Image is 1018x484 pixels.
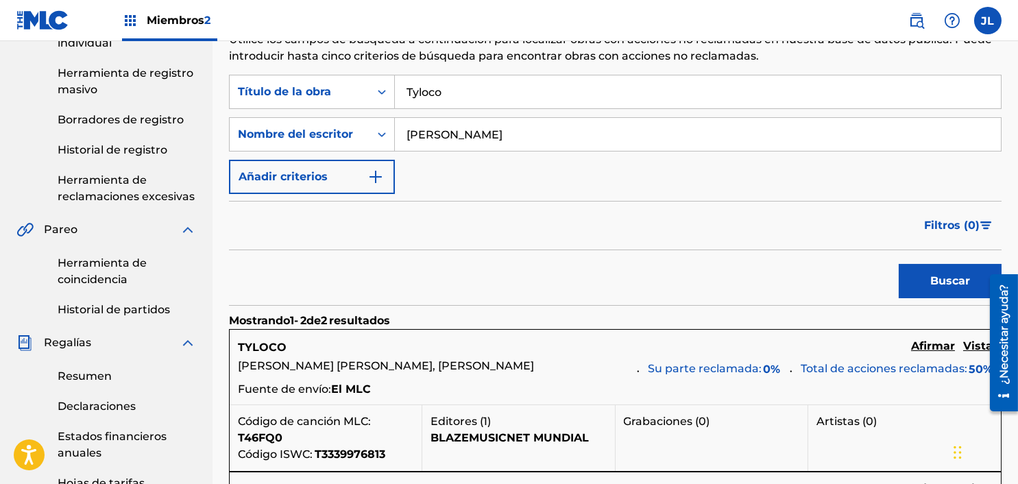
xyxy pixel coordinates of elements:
font: - [294,314,298,327]
img: filtrar [980,221,992,230]
font: Editores ( [431,415,483,428]
font: Declaraciones [58,400,136,413]
font: Herramienta de reclamaciones excesivas [58,173,195,203]
img: ayuda [944,12,960,29]
font: Estados financieros anuales [58,430,167,459]
font: Regalías [44,336,91,349]
a: Historial de partidos [58,302,196,318]
font: T46FQ0 [238,431,282,444]
font: 2 [300,314,306,327]
font: ) [975,219,980,232]
font: 0 [763,363,771,376]
iframe: Widget de chat [949,418,1018,484]
font: % [771,363,780,376]
font: [PERSON_NAME] [PERSON_NAME], [PERSON_NAME] [238,359,534,372]
font: 50 [969,363,983,376]
a: Historial de registro [58,142,196,158]
font: Grabaciones ( [624,415,699,428]
font: 0 [866,415,873,428]
img: expandir [180,335,196,351]
font: T3339976813 [315,448,385,461]
font: 1 [290,314,294,327]
img: Regalías [16,335,33,351]
font: Mostrando [229,314,290,327]
font: 1 [483,415,487,428]
font: Código de canción MLC: [238,415,371,428]
font: Afirmar [911,339,955,352]
font: Herramienta de coincidencia [58,256,147,286]
font: Pareo [44,223,77,236]
font: TYLOCO [238,341,287,354]
font: 2 [204,14,210,27]
font: Añadir criterios [239,170,328,183]
button: Filtros (0) [916,208,1002,243]
font: BLAZEMUSICNET MUNDIAL [431,431,589,444]
font: Resumen [58,370,112,383]
font: Herramienta de registro masivo [58,66,193,96]
img: buscar [908,12,925,29]
div: Menú de usuario [974,7,1002,34]
h5: TYLOCO [238,339,287,356]
form: Formulario de búsqueda [229,75,1002,305]
font: Título de la obra [238,85,331,98]
a: Búsqueda pública [903,7,930,34]
div: Ayuda [938,7,966,34]
a: Borradores de registro [58,112,196,128]
font: Historial de registro [58,143,167,156]
a: Herramienta de coincidencia [58,255,196,288]
font: Miembros [147,14,204,27]
font: Artistas ( [816,415,866,428]
font: 0 [968,219,975,232]
font: ) [873,415,877,428]
font: de [306,314,321,327]
font: Fuente de envío: [238,383,331,396]
button: Añadir criterios [229,160,395,194]
img: Logotipo del MLC [16,10,69,30]
iframe: Centro de recursos [980,269,1018,416]
font: Vista [963,339,993,352]
a: Herramienta de reclamaciones excesivas [58,172,196,205]
font: Código ISWC: [238,448,313,461]
font: Historial de partidos [58,303,170,316]
a: Estados financieros anuales [58,428,196,461]
font: Filtros ( [924,219,968,232]
font: Buscar [930,274,970,287]
font: Borradores de registro [58,113,184,126]
font: Total de acciones reclamadas: [801,362,967,375]
img: expandir [180,221,196,238]
div: Arrastrar [954,432,962,473]
font: ) [487,415,491,428]
a: Vista [963,338,993,356]
a: Resumen [58,368,196,385]
button: Buscar [899,264,1002,298]
font: El MLC [331,383,371,396]
img: Pareo [16,221,34,238]
a: Declaraciones [58,398,196,415]
font: Nombre del escritor [238,128,353,141]
font: Su parte reclamada: [648,362,762,375]
img: Principales titulares de derechos [122,12,138,29]
font: 0 [699,415,707,428]
font: 2 [321,314,327,327]
font: resultados [329,314,390,327]
font: ) [707,415,710,428]
img: 9d2ae6d4665cec9f34b9.svg [367,169,384,185]
a: Herramienta de registro masivo [58,65,196,98]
